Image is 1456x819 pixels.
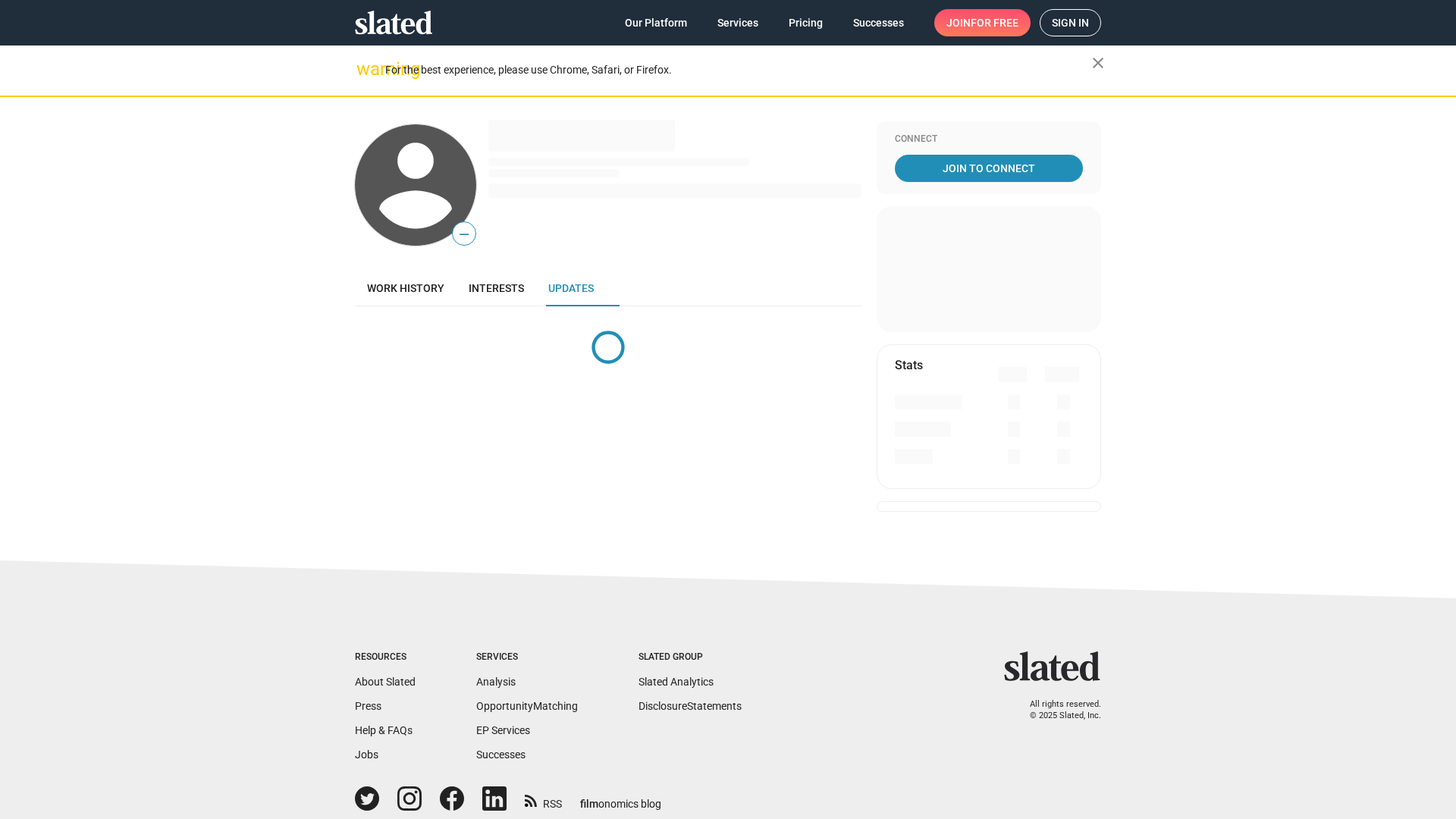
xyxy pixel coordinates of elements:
span: — [453,224,475,244]
a: Jobs [355,748,378,761]
a: Press [355,700,381,712]
span: film [580,798,598,810]
span: Updates [548,282,594,294]
div: For the best experience, please use Chrome, Safari, or Firefox. [385,60,1092,80]
a: DisclosureStatements [639,700,742,712]
span: Join [946,9,1018,36]
a: Analysis [476,676,516,688]
a: Our Platform [613,9,699,36]
span: Sign in [1052,10,1089,36]
a: EP Services [476,724,530,736]
a: Joinfor free [934,9,1031,36]
span: Successes [853,9,904,36]
a: Successes [476,748,526,761]
span: for free [971,9,1018,36]
div: Connect [895,133,1083,146]
span: Interests [469,282,524,294]
a: Interests [457,270,536,306]
a: Join To Connect [895,155,1083,182]
a: OpportunityMatching [476,700,578,712]
a: Sign in [1040,9,1101,36]
p: All rights reserved. © 2025 Slated, Inc. [1014,699,1101,721]
span: Pricing [789,9,823,36]
a: Services [705,9,770,36]
mat-icon: close [1089,54,1107,72]
a: Successes [841,9,916,36]
a: Work history [355,270,457,306]
a: Help & FAQs [355,724,413,736]
a: About Slated [355,676,416,688]
span: Our Platform [625,9,687,36]
a: Updates [536,270,606,306]
div: Services [476,651,578,664]
mat-icon: warning [356,60,375,78]
span: Join To Connect [898,155,1080,182]
a: Pricing [777,9,835,36]
div: Resources [355,651,416,664]
a: filmonomics blog [580,785,661,811]
span: Services [717,9,758,36]
span: Work history [367,282,444,294]
mat-card-title: Stats [895,357,923,373]
a: Slated Analytics [639,676,714,688]
a: RSS [525,788,562,811]
div: Slated Group [639,651,742,664]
